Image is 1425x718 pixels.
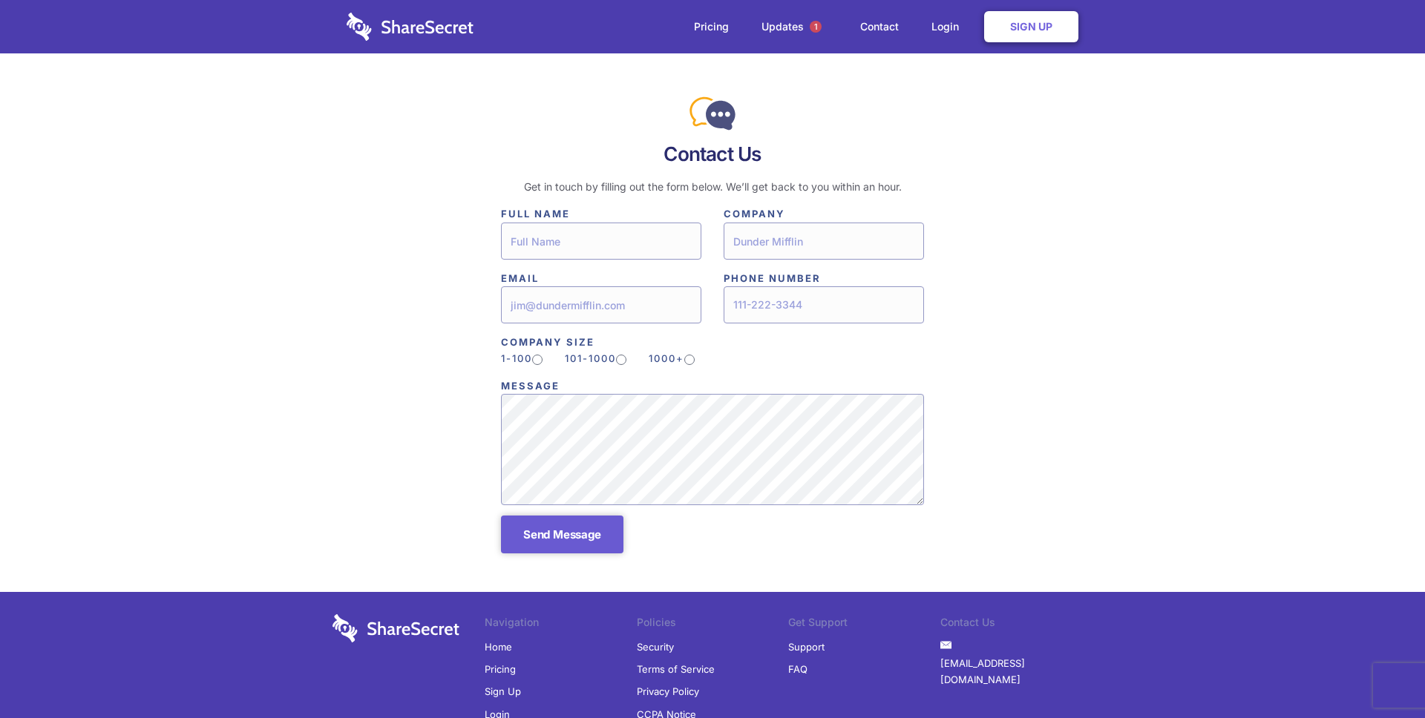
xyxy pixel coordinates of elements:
input: Full Name [501,223,701,260]
label: 1000+ [649,350,695,366]
label: Email [501,270,701,286]
img: logo-wordmark-white-trans-d4663122ce5f474addd5e946df7df03e33cb6a1c49d2221995e7729f52c070b2.svg [347,13,474,41]
a: Pricing [485,658,516,680]
label: 101-1000 [565,350,626,366]
input: jim@dundermifflin.com [501,286,701,323]
label: Company Size [501,334,924,350]
a: Contact [845,4,914,50]
label: Full Name [501,205,701,222]
img: logo-wordmark-white-trans-d4663122ce5f474addd5e946df7df03e33cb6a1c49d2221995e7729f52c070b2.svg [332,614,459,642]
a: Pricing [679,4,744,50]
a: FAQ [788,658,807,680]
a: Support [788,636,825,658]
a: Security [637,636,674,658]
label: Message [501,378,924,394]
label: Company [724,205,924,222]
h1: Contact Us [501,142,924,166]
span: 1 [810,21,822,33]
label: 1-100 [501,350,543,366]
a: Terms of Service [637,658,715,680]
button: Send Message [501,516,623,553]
li: Get Support [788,614,940,635]
input: 1-100 [532,355,543,365]
a: [EMAIL_ADDRESS][DOMAIN_NAME] [940,652,1092,691]
input: 1000+ [684,355,695,365]
label: Phone Number [724,270,924,286]
a: Sign Up [485,680,521,702]
li: Policies [637,614,789,635]
input: 101-1000 [616,355,626,365]
a: Login [917,4,981,50]
a: Privacy Policy [637,680,699,702]
a: Home [485,636,512,658]
input: Dunder Mifflin [724,223,924,260]
li: Navigation [485,614,637,635]
input: 111-222-3344 [724,286,924,323]
li: Contact Us [940,614,1092,635]
a: Sign Up [984,11,1078,42]
p: Get in touch by filling out the form below. We’ll get back to you within an hour. [501,179,924,195]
